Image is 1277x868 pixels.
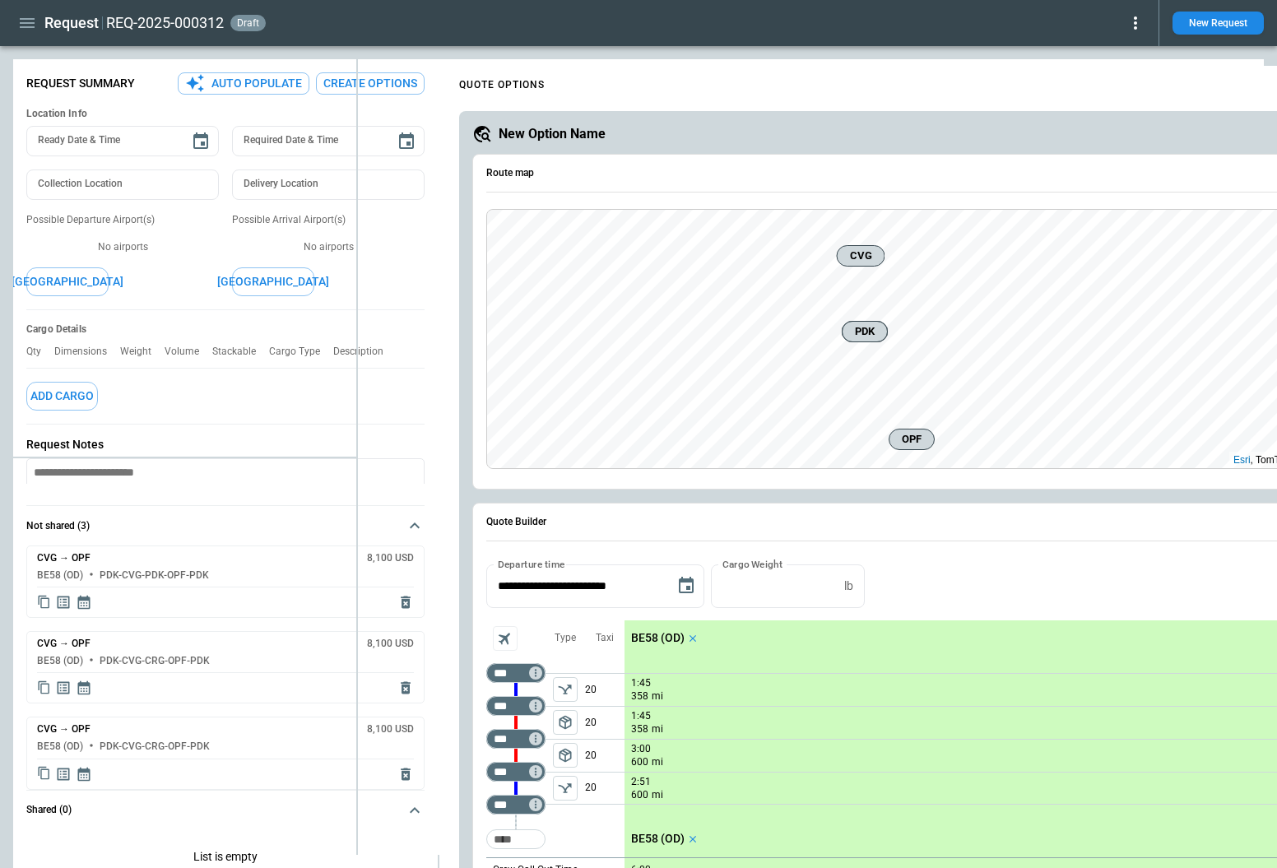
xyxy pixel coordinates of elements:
[493,626,518,651] span: Aircraft selection
[76,680,92,696] span: Display quote schedule
[553,743,578,768] button: left aligned
[553,710,578,735] button: left aligned
[631,743,651,755] p: 3:00
[26,213,219,227] p: Possible Departure Airport(s)
[553,677,578,702] button: left aligned
[26,545,425,790] div: Not shared (3)
[120,346,165,358] p: Weight
[397,766,414,782] span: Delete quote
[76,766,92,782] span: Display quote schedule
[397,680,414,696] span: Delete quote
[76,594,92,610] span: Display quote schedule
[585,674,625,706] p: 20
[397,594,414,610] span: Delete quote
[553,776,578,801] button: left aligned
[486,762,546,782] div: Not found
[652,722,663,736] p: mi
[54,346,120,358] p: Dimensions
[37,570,83,581] h6: BE58 (OD)
[555,631,576,645] p: Type
[652,788,663,802] p: mi
[55,680,72,696] span: Display detailed quote content
[486,168,534,179] h6: Route map
[486,795,546,815] div: Not found
[26,521,90,531] h6: Not shared (3)
[486,729,546,749] div: Not found
[184,125,217,158] button: Choose date
[486,696,546,716] div: Not found
[631,722,648,736] p: 358
[596,631,614,645] p: Taxi
[26,77,135,91] p: Request Summary
[26,791,425,830] button: Shared (0)
[844,248,878,264] span: CVG
[26,240,219,254] p: No airports
[367,638,414,649] h6: 8,100 USD
[100,656,210,666] h6: PDK-CVG-CRG-OPF-PDK
[26,506,425,545] button: Not shared (3)
[106,13,224,33] h2: REQ-2025-000312
[26,267,109,296] button: [GEOGRAPHIC_DATA]
[100,570,209,581] h6: PDK-CVG-PDK-OPF-PDK
[652,689,663,703] p: mi
[316,72,425,95] button: Create Options
[178,72,309,95] button: Auto Populate
[55,766,72,782] span: Display detailed quote content
[844,579,853,593] p: lb
[631,689,648,703] p: 358
[631,755,648,769] p: 600
[631,776,651,788] p: 2:51
[585,740,625,772] p: 20
[486,829,546,849] div: Too short
[557,747,573,764] span: package_2
[631,710,651,722] p: 1:45
[165,346,212,358] p: Volume
[631,788,648,802] p: 600
[553,743,578,768] span: Type of sector
[585,707,625,739] p: 20
[367,553,414,564] h6: 8,100 USD
[212,346,269,358] p: Stackable
[37,680,51,696] span: Copy quote content
[232,213,425,227] p: Possible Arrival Airport(s)
[498,557,565,571] label: Departure time
[37,594,51,610] span: Copy quote content
[26,108,425,120] h6: Location Info
[37,553,91,564] h6: CVG → OPF
[553,710,578,735] span: Type of sector
[486,517,546,527] h6: Quote Builder
[232,267,314,296] button: [GEOGRAPHIC_DATA]
[37,724,91,735] h6: CVG → OPF
[333,346,397,358] p: Description
[553,776,578,801] span: Type of sector
[367,724,414,735] h6: 8,100 USD
[486,663,546,683] div: Not found
[849,323,880,340] span: PDK
[55,594,72,610] span: Display detailed quote content
[26,382,98,411] button: Add Cargo
[1173,12,1264,35] button: New Request
[553,677,578,702] span: Type of sector
[631,631,685,645] p: BE58 (OD)
[585,773,625,804] p: 20
[44,13,99,33] h1: Request
[100,741,210,752] h6: PDK-CVG-CRG-OPF-PDK
[269,346,333,358] p: Cargo Type
[459,81,545,89] h4: QUOTE OPTIONS
[37,741,83,752] h6: BE58 (OD)
[37,638,91,649] h6: CVG → OPF
[26,805,72,815] h6: Shared (0)
[26,323,425,336] h6: Cargo Details
[232,240,425,254] p: No airports
[631,832,685,846] p: BE58 (OD)
[499,125,606,143] h5: New Option Name
[26,438,425,452] p: Request Notes
[1233,454,1251,466] a: Esri
[37,766,51,782] span: Copy quote content
[896,431,927,448] span: OPF
[37,656,83,666] h6: BE58 (OD)
[26,346,54,358] p: Qty
[557,714,573,731] span: package_2
[722,557,782,571] label: Cargo Weight
[390,125,423,158] button: Choose date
